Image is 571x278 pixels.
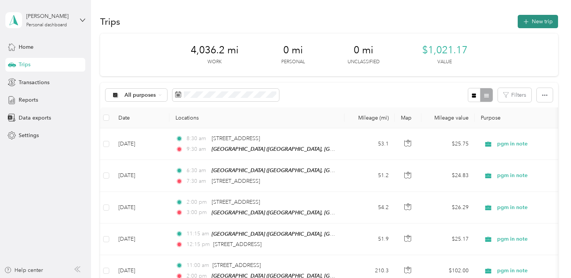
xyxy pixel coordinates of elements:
[497,267,567,275] span: pgm in note
[212,262,261,268] span: [STREET_ADDRESS]
[112,128,169,160] td: [DATE]
[345,128,395,160] td: 53.1
[212,209,409,216] span: [GEOGRAPHIC_DATA] ([GEOGRAPHIC_DATA], [GEOGRAPHIC_DATA], [US_STATE])
[498,88,531,102] button: Filters
[345,160,395,192] td: 51.2
[187,166,208,175] span: 6:30 am
[124,93,156,98] span: All purposes
[187,240,210,249] span: 12:15 pm
[19,96,38,104] span: Reports
[497,235,567,243] span: pgm in note
[421,128,475,160] td: $25.75
[19,61,30,69] span: Trips
[112,107,169,128] th: Date
[19,78,49,86] span: Transactions
[421,107,475,128] th: Mileage value
[213,241,262,248] span: [STREET_ADDRESS]
[112,160,169,192] td: [DATE]
[26,12,74,20] div: [PERSON_NAME]
[207,59,222,66] p: Work
[187,230,208,238] span: 11:15 am
[421,224,475,255] td: $25.17
[421,160,475,192] td: $24.83
[169,107,345,128] th: Locations
[26,23,67,27] div: Personal dashboard
[283,44,303,56] span: 0 mi
[212,199,260,205] span: [STREET_ADDRESS]
[191,44,239,56] span: 4,036.2 mi
[212,178,260,184] span: [STREET_ADDRESS]
[212,167,409,174] span: [GEOGRAPHIC_DATA] ([GEOGRAPHIC_DATA], [GEOGRAPHIC_DATA], [US_STATE])
[497,203,567,212] span: pgm in note
[497,171,567,180] span: pgm in note
[528,235,571,278] iframe: Everlance-gr Chat Button Frame
[437,59,452,66] p: Value
[518,15,558,28] button: New trip
[19,131,39,139] span: Settings
[4,266,43,274] button: Help center
[187,177,208,185] span: 7:30 am
[212,231,409,237] span: [GEOGRAPHIC_DATA] ([GEOGRAPHIC_DATA], [GEOGRAPHIC_DATA], [US_STATE])
[19,43,33,51] span: Home
[345,192,395,224] td: 54.2
[100,18,120,26] h1: Trips
[112,192,169,224] td: [DATE]
[112,224,169,255] td: [DATE]
[187,145,208,153] span: 9:30 am
[421,192,475,224] td: $26.29
[212,146,409,152] span: [GEOGRAPHIC_DATA] ([GEOGRAPHIC_DATA], [GEOGRAPHIC_DATA], [US_STATE])
[348,59,380,66] p: Unclassified
[395,107,421,128] th: Map
[281,59,305,66] p: Personal
[422,44,467,56] span: $1,021.17
[345,224,395,255] td: 51.9
[212,135,260,142] span: [STREET_ADDRESS]
[354,44,373,56] span: 0 mi
[345,107,395,128] th: Mileage (mi)
[187,208,208,217] span: 3:00 pm
[187,134,208,143] span: 8:30 am
[497,140,567,148] span: pgm in note
[187,198,208,206] span: 2:00 pm
[187,261,209,270] span: 11:00 am
[19,114,51,122] span: Data exports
